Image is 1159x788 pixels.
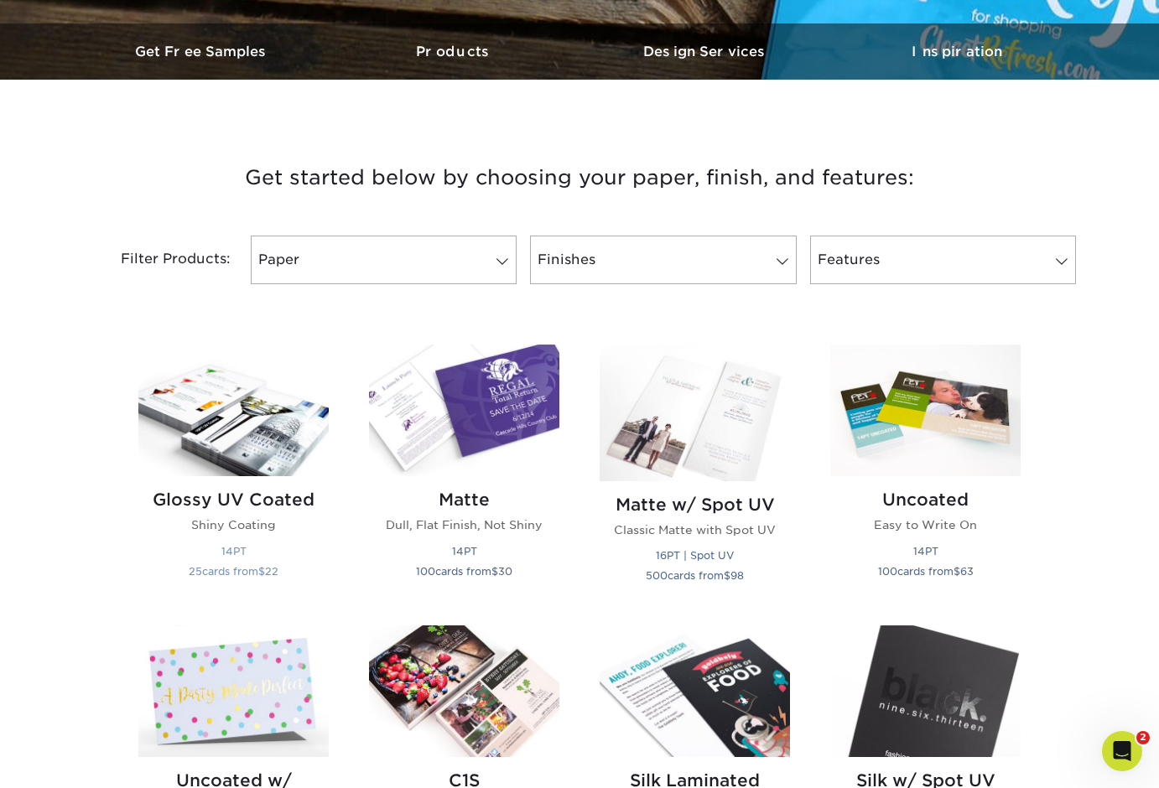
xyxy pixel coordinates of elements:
h2: Glossy UV Coated [138,490,329,510]
a: Glossy UV Coated Postcards Glossy UV Coated Shiny Coating 14PT 25cards from$22 [138,345,329,605]
small: cards from [646,569,744,582]
p: Classic Matte with Spot UV [600,521,790,538]
small: 14PT [452,545,477,557]
h2: Matte [369,490,559,510]
span: $ [954,565,960,578]
img: C1S Postcards [369,625,559,757]
span: 25 [189,565,202,578]
p: Easy to Write On [830,516,1021,533]
span: $ [491,565,498,578]
a: Products [328,23,579,80]
img: Matte w/ Spot UV Postcards [600,345,790,480]
span: $ [724,569,730,582]
span: 500 [646,569,668,582]
a: Features [810,236,1076,284]
h2: Matte w/ Spot UV [600,495,790,515]
a: Matte Postcards Matte Dull, Flat Finish, Not Shiny 14PT 100cards from$30 [369,345,559,605]
span: 63 [960,565,974,578]
h3: Get Free Samples [76,44,328,60]
p: Dull, Flat Finish, Not Shiny [369,516,559,533]
h3: Inspiration [831,44,1083,60]
p: Shiny Coating [138,516,329,533]
a: Paper [251,236,517,284]
a: Matte w/ Spot UV Postcards Matte w/ Spot UV Classic Matte with Spot UV 16PT | Spot UV 500cards fr... [600,345,790,605]
span: 98 [730,569,744,582]
small: 14PT [221,545,247,557]
span: 100 [416,565,435,578]
a: Uncoated Postcards Uncoated Easy to Write On 14PT 100cards from$63 [830,345,1021,605]
span: 22 [265,565,278,578]
small: 16PT | Spot UV [656,549,734,562]
img: Silk Laminated Postcards [600,625,790,757]
h3: Get started below by choosing your paper, finish, and features: [89,140,1070,215]
span: 100 [878,565,897,578]
img: Glossy UV Coated Postcards [138,345,329,476]
a: Design Services [579,23,831,80]
iframe: Intercom live chat [1102,731,1142,771]
div: Filter Products: [76,236,244,284]
h3: Design Services [579,44,831,60]
a: Get Free Samples [76,23,328,80]
span: $ [258,565,265,578]
h3: Products [328,44,579,60]
img: Uncoated w/ Stamped Foil Postcards [138,625,329,757]
a: Finishes [530,236,796,284]
small: cards from [416,565,512,578]
h2: Uncoated [830,490,1021,510]
img: Silk w/ Spot UV Postcards [830,625,1021,757]
small: cards from [878,565,974,578]
img: Uncoated Postcards [830,345,1021,476]
img: Matte Postcards [369,345,559,476]
span: 30 [498,565,512,578]
small: cards from [189,565,278,578]
small: 14PT [913,545,938,557]
span: 2 [1136,731,1150,744]
a: Inspiration [831,23,1083,80]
